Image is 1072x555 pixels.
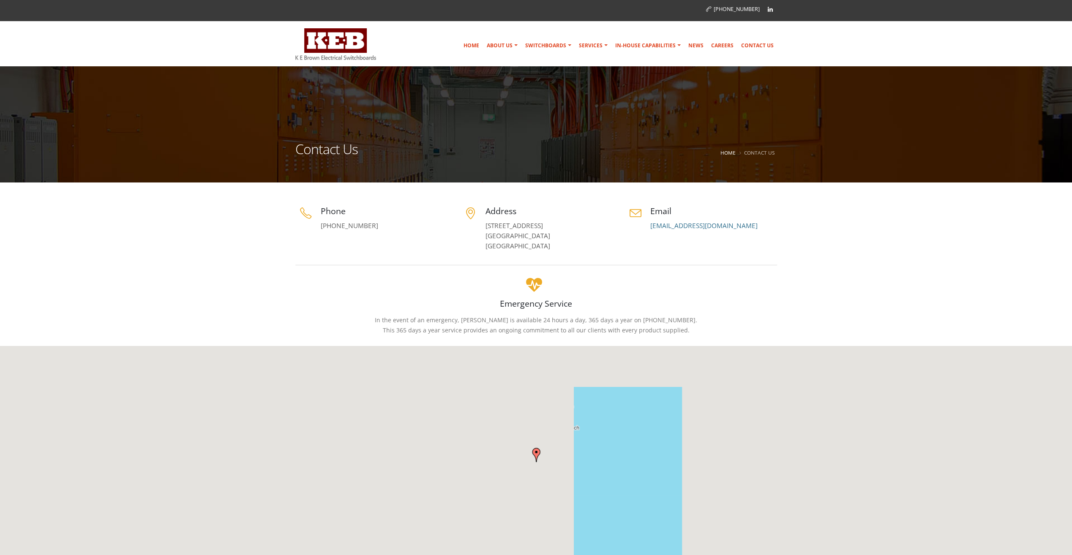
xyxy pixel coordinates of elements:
h4: Email [650,205,777,217]
a: Home [460,37,483,54]
a: Services [576,37,611,54]
a: [EMAIL_ADDRESS][DOMAIN_NAME] [650,221,758,230]
a: Switchboards [522,37,575,54]
img: K E Brown Electrical Switchboards [295,28,376,60]
a: In-house Capabilities [612,37,684,54]
li: Contact Us [737,147,775,158]
a: [STREET_ADDRESS][GEOGRAPHIC_DATA][GEOGRAPHIC_DATA] [486,221,550,250]
h4: Emergency Service [295,298,777,309]
a: Linkedin [764,3,777,16]
a: Contact Us [738,37,777,54]
a: News [685,37,707,54]
p: In the event of an emergency, [PERSON_NAME] is available 24 hours a day, 365 days a year on [PHON... [295,315,777,335]
a: About Us [483,37,521,54]
a: [PHONE_NUMBER] [706,5,760,13]
a: Careers [708,37,737,54]
a: [PHONE_NUMBER] [321,221,378,230]
h4: Address [486,205,612,217]
h4: Phone [321,205,447,217]
h1: Contact Us [295,142,358,166]
a: Home [720,149,736,156]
